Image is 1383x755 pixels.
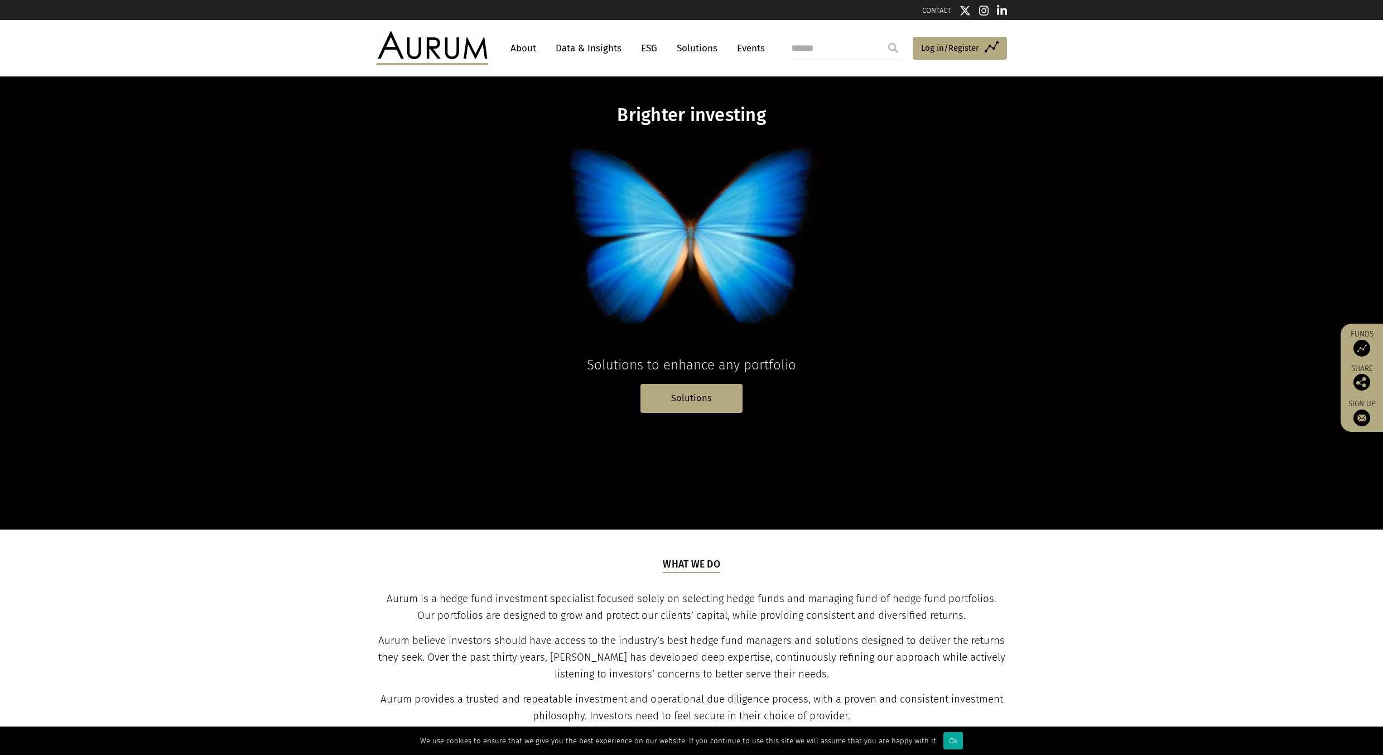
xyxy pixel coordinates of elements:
[731,38,765,59] a: Events
[1346,365,1377,391] div: Share
[377,31,488,65] img: Aurum
[979,5,989,16] img: Instagram icon
[1353,374,1370,391] img: Share this post
[671,38,723,59] a: Solutions
[387,593,996,622] span: Aurum is a hedge fund investment specialist focused solely on selecting hedge funds and managing ...
[640,384,743,412] a: Solutions
[913,37,1007,60] a: Log in/Register
[997,5,1007,16] img: Linkedin icon
[663,557,720,573] h5: What we do
[1346,399,1377,426] a: Sign up
[960,5,971,16] img: Twitter icon
[380,693,1003,722] span: Aurum provides a trusted and repeatable investment and operational due diligence process, with a ...
[550,38,627,59] a: Data & Insights
[882,37,904,59] input: Submit
[1353,410,1370,426] img: Sign up to our newsletter
[378,634,1005,680] span: Aurum believe investors should have access to the industry’s best hedge fund managers and solutio...
[476,104,907,126] h1: Brighter investing
[1346,329,1377,357] a: Funds
[505,38,542,59] a: About
[921,41,979,55] span: Log in/Register
[922,6,951,15] a: CONTACT
[587,357,796,373] span: Solutions to enhance any portfolio
[943,732,963,749] div: Ok
[1353,340,1370,357] img: Access Funds
[635,38,663,59] a: ESG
